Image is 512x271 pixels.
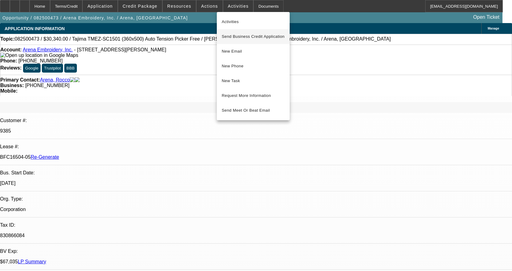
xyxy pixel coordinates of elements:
span: Activities [222,18,285,26]
span: New Phone [222,62,285,70]
span: Send Meet Or Beat Email [222,107,285,114]
span: New Task [222,77,285,85]
span: Send Business Credit Application [222,33,285,40]
span: Request More Information [222,92,285,99]
span: New Email [222,48,285,55]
